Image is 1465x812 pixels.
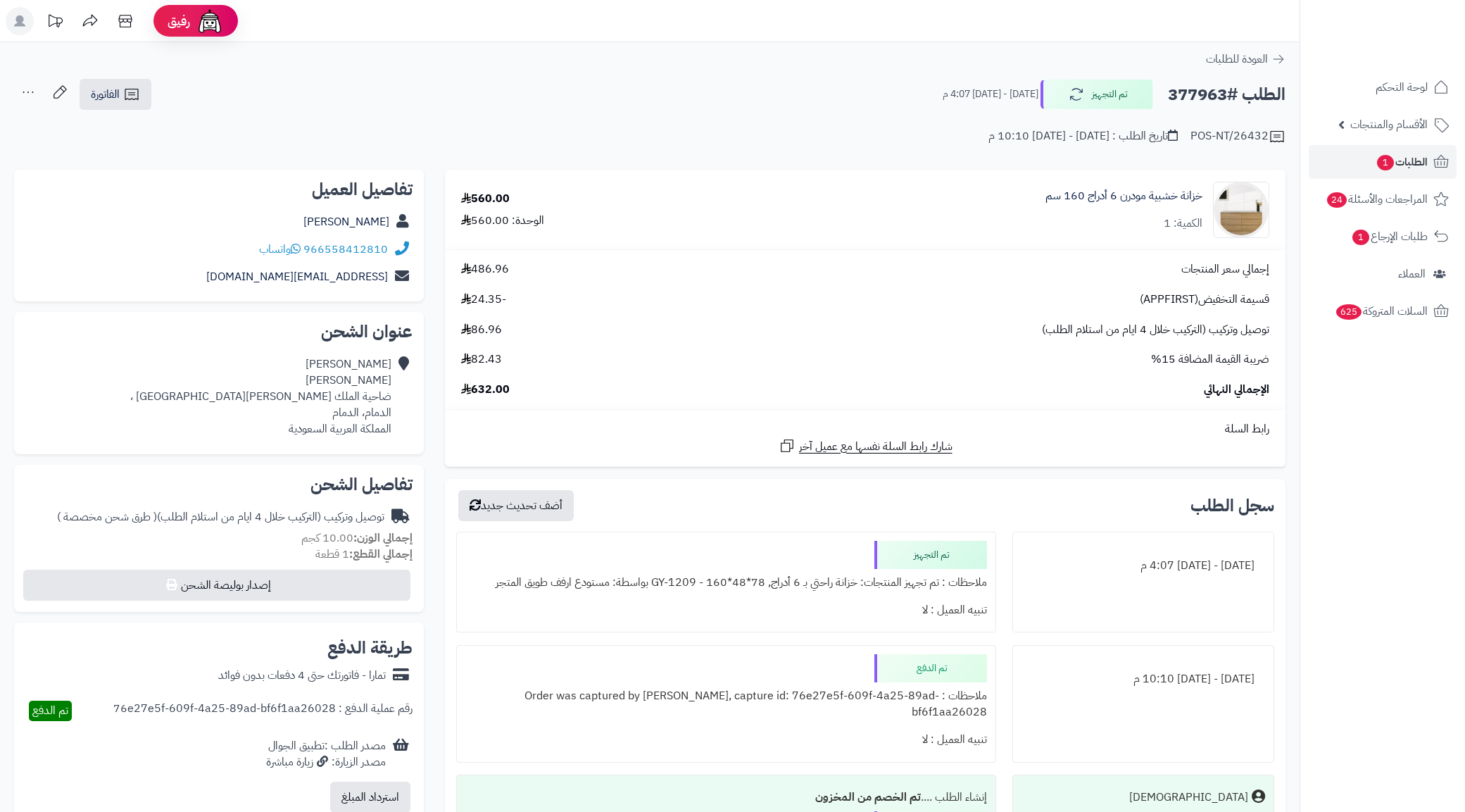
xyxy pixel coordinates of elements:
[315,546,413,563] small: 1 قطعة
[1350,115,1428,135] span: الأقسام والمنتجات
[1206,51,1285,68] a: العودة للطلبات
[461,191,510,207] div: 560.00
[943,87,1038,101] small: [DATE] - [DATE] 4:07 م
[1309,70,1457,104] a: لوحة التحكم
[1369,28,1452,58] img: logo-2.png
[1335,304,1362,320] span: 625
[1309,294,1457,328] a: السلات المتروكة625
[1190,128,1285,145] div: POS-NT/26432
[465,682,987,726] div: ملاحظات : Order was captured by [PERSON_NAME], capture id: 76e27e5f-609f-4a25-89ad-bf6f1aa26028
[266,754,386,770] div: مصدر الزيارة: زيارة مباشرة
[461,213,544,229] div: الوحدة: 560.00
[57,508,157,525] span: ( طرق شحن مخصصة )
[303,241,388,258] a: 966558412810
[1042,322,1269,338] span: توصيل وتركيب (التركيب خلال 4 ايام من استلام الطلب)
[1151,351,1269,368] span: ضريبة القيمة المضافة 15%
[1021,666,1265,693] div: [DATE] - [DATE] 10:10 م
[301,530,413,546] small: 10.00 كجم
[1309,182,1457,216] a: المراجعات والأسئلة24
[196,7,224,35] img: ai-face.png
[80,79,151,110] a: الفاتورة
[327,639,413,656] h2: طريقة الدفع
[130,356,391,437] div: [PERSON_NAME] [PERSON_NAME] ضاحية الملك [PERSON_NAME][GEOGRAPHIC_DATA] ، الدمام، الدمام المملكة ا...
[451,421,1280,437] div: رابط السلة
[32,702,68,719] span: تم الدفع
[465,596,987,624] div: تنبيه العميل : لا
[461,351,502,368] span: 82.43
[1214,182,1269,238] img: 1757487676-1-90x90.jpg
[1309,220,1457,254] a: طلبات الإرجاع1
[1040,80,1153,109] button: تم التجهيز
[266,738,386,770] div: مصدر الطلب :تطبيق الجوال
[23,570,410,601] button: إصدار بوليصة الشحن
[815,789,921,806] b: تم الخصم من المخزون
[461,261,509,277] span: 486.96
[1376,154,1394,170] span: 1
[1326,192,1347,208] span: 24
[25,323,413,340] h2: عنوان الشحن
[1164,216,1202,232] div: الكمية: 1
[465,569,987,596] div: ملاحظات : تم تجهيز المنتجات: خزانة راحتي بـ 6 أدراج, 78*48*160 - GY-1209 بواسطة: مستودع ارفف طويق...
[461,382,510,398] span: 632.00
[206,268,388,285] a: [EMAIL_ADDRESS][DOMAIN_NAME]
[461,322,502,338] span: 86.96
[303,213,389,230] a: [PERSON_NAME]
[1021,552,1265,580] div: [DATE] - [DATE] 4:07 م
[1351,227,1428,246] span: طلبات الإرجاع
[779,437,952,455] a: شارك رابط السلة نفسها مع عميل آخر
[168,13,190,30] span: رفيق
[349,546,413,563] strong: إجمالي القطع:
[259,241,301,258] a: واتساب
[1376,152,1428,172] span: الطلبات
[218,668,386,684] div: تمارا - فاتورتك حتى 4 دفعات بدون فوائد
[1129,789,1248,806] div: [DEMOGRAPHIC_DATA]
[1309,257,1457,291] a: العملاء
[465,726,987,754] div: تنبيه العميل : لا
[37,7,73,39] a: تحديثات المنصة
[458,490,574,521] button: أضف تحديث جديد
[25,476,413,493] h2: تفاصيل الشحن
[1190,497,1274,514] h3: سجل الطلب
[1326,189,1428,209] span: المراجعات والأسئلة
[465,784,987,811] div: إنشاء الطلب ....
[113,701,413,721] div: رقم عملية الدفع : 76e27e5f-609f-4a25-89ad-bf6f1aa26028
[874,654,987,682] div: تم الدفع
[1204,382,1269,398] span: الإجمالي النهائي
[57,509,384,525] div: توصيل وتركيب (التركيب خلال 4 ايام من استلام الطلب)
[1168,80,1285,109] h2: الطلب #377963
[1181,261,1269,277] span: إجمالي سعر المنتجات
[799,439,952,455] span: شارك رابط السلة نفسها مع عميل آخر
[1335,301,1428,321] span: السلات المتروكة
[91,86,120,103] span: الفاتورة
[1309,145,1457,179] a: الطلبات1
[25,181,413,198] h2: تفاصيل العميل
[1398,264,1426,284] span: العملاء
[1140,292,1269,308] span: قسيمة التخفيض(APPFIRST)
[1352,229,1369,245] span: 1
[874,541,987,569] div: تم التجهيز
[1376,77,1428,97] span: لوحة التحكم
[1206,51,1268,68] span: العودة للطلبات
[461,292,506,308] span: -24.35
[353,530,413,546] strong: إجمالي الوزن:
[1045,188,1202,204] a: خزانة خشبية مودرن 6 أدراج 160 سم
[988,128,1178,144] div: تاريخ الطلب : [DATE] - [DATE] 10:10 م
